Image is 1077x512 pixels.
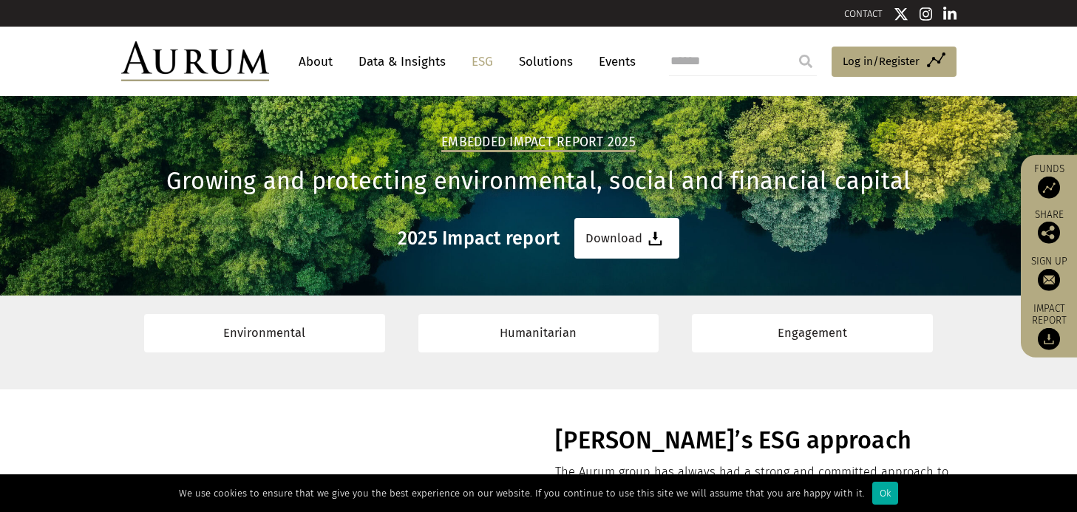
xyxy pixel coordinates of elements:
img: Twitter icon [894,7,908,21]
a: Impact report [1028,301,1070,350]
a: Sign up [1028,254,1070,290]
a: Solutions [512,48,580,75]
a: About [291,48,340,75]
a: Data & Insights [351,48,453,75]
a: CONTACT [844,8,883,19]
img: Share this post [1038,221,1060,243]
img: Linkedin icon [943,7,957,21]
img: Instagram icon [920,7,933,21]
h3: 2025 Impact report [398,228,560,250]
a: Environmental [144,314,385,352]
a: ESG [464,48,500,75]
a: Funds [1028,162,1070,198]
span: Log in/Register [843,52,920,70]
a: Engagement [692,314,933,352]
img: Sign up to our newsletter [1038,268,1060,290]
div: Ok [872,482,898,505]
img: Aurum [121,41,269,81]
a: Download [574,218,679,259]
h1: [PERSON_NAME]’s ESG approach [555,426,952,455]
a: Log in/Register [832,47,957,78]
div: Share [1028,209,1070,243]
input: Submit [791,47,821,76]
h2: Embedded Impact report 2025 [441,134,636,152]
img: Access Funds [1038,176,1060,198]
a: Events [591,48,636,75]
h1: Growing and protecting environmental, social and financial capital [121,167,957,196]
a: Humanitarian [418,314,659,352]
